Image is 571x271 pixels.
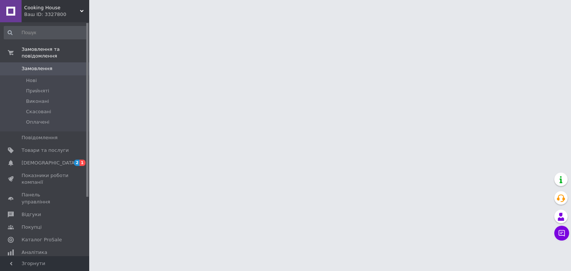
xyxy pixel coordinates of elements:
div: Ваш ID: 3327800 [24,11,89,18]
span: Оплачені [26,119,49,125]
span: Товари та послуги [22,147,69,154]
span: Панель управління [22,192,69,205]
span: Прийняті [26,88,49,94]
span: Замовлення [22,65,52,72]
span: Замовлення та повідомлення [22,46,89,59]
span: 2 [74,160,80,166]
span: Покупці [22,224,42,231]
span: 1 [80,160,86,166]
span: Каталог ProSale [22,236,62,243]
span: Скасовані [26,108,51,115]
span: Показники роботи компанії [22,172,69,186]
span: Повідомлення [22,134,58,141]
button: Чат з покупцем [554,226,569,241]
span: Виконані [26,98,49,105]
span: Cooking House [24,4,80,11]
span: Аналітика [22,249,47,256]
span: Відгуки [22,211,41,218]
span: [DEMOGRAPHIC_DATA] [22,160,77,166]
span: Нові [26,77,37,84]
input: Пошук [4,26,88,39]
